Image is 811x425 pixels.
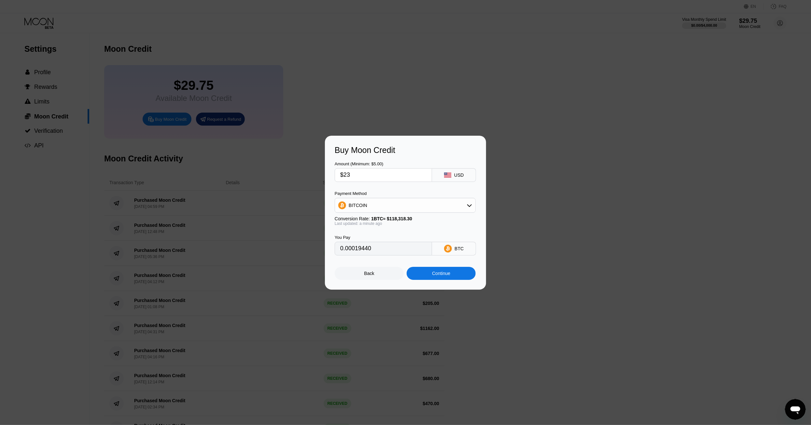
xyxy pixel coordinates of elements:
[335,199,475,212] div: BITCOIN
[335,267,404,280] div: Back
[335,161,432,166] div: Amount (Minimum: $5.00)
[785,399,806,420] iframe: Bouton de lancement de la fenêtre de messagerie
[454,246,464,251] div: BTC
[349,203,367,208] div: BITCOIN
[335,221,476,226] div: Last updated: a minute ago
[335,235,432,240] div: You Pay
[335,216,476,221] div: Conversion Rate:
[340,169,426,182] input: $0.00
[364,271,374,276] div: Back
[371,216,412,221] span: 1 BTC ≈ $118,318.30
[335,191,476,196] div: Payment Method
[432,271,450,276] div: Continue
[335,145,476,155] div: Buy Moon Credit
[407,267,476,280] div: Continue
[454,172,464,178] div: USD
